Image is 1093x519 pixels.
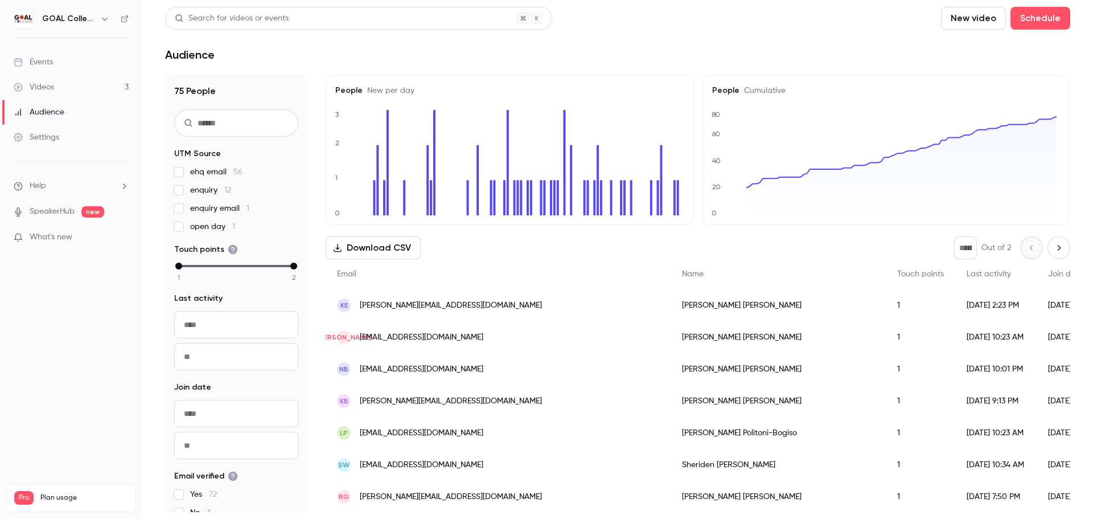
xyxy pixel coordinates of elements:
[174,471,238,482] span: Email verified
[671,449,886,481] div: Sheriden [PERSON_NAME]
[671,385,886,417] div: [PERSON_NAME] [PERSON_NAME]
[190,166,243,178] span: ehq email
[955,289,1037,321] div: [DATE] 2:23 PM
[30,180,46,192] span: Help
[967,270,1011,278] span: Last activity
[175,13,289,24] div: Search for videos or events
[886,449,955,481] div: 1
[671,481,886,513] div: [PERSON_NAME] [PERSON_NAME]
[1048,270,1083,278] span: Join date
[360,300,542,312] span: [PERSON_NAME][EMAIL_ADDRESS][DOMAIN_NAME]
[955,321,1037,353] div: [DATE] 10:23 AM
[897,270,944,278] span: Touch points
[340,428,348,438] span: LP
[360,491,542,503] span: [PERSON_NAME][EMAIL_ADDRESS][DOMAIN_NAME]
[190,185,231,196] span: enquiry
[174,311,298,338] input: From
[712,209,717,217] text: 0
[174,293,223,304] span: Last activity
[190,507,211,518] span: No
[224,186,231,194] span: 12
[14,132,59,143] div: Settings
[14,491,34,505] span: Pro
[955,353,1037,385] div: [DATE] 10:01 PM
[209,491,217,498] span: 72
[363,87,414,95] span: New per day
[174,84,298,98] h1: 75 People
[886,385,955,417] div: 1
[340,300,348,310] span: KE
[326,236,421,259] button: Download CSV
[30,231,72,243] span: What's new
[1047,236,1070,259] button: Next page
[955,385,1037,417] div: [DATE] 9:13 PM
[165,48,215,62] h1: Audience
[671,417,886,449] div: [PERSON_NAME] Politoni-Bogiso
[886,481,955,513] div: 1
[246,205,249,212] span: 1
[671,353,886,385] div: [PERSON_NAME] [PERSON_NAME]
[190,489,217,500] span: Yes
[360,395,542,407] span: [PERSON_NAME][EMAIL_ADDRESS][DOMAIN_NAME]
[190,221,235,232] span: open day
[886,289,955,321] div: 1
[886,353,955,385] div: 1
[115,232,129,243] iframe: Noticeable Trigger
[175,263,182,269] div: min
[360,427,483,439] span: [EMAIL_ADDRESS][DOMAIN_NAME]
[335,139,339,147] text: 2
[712,111,720,118] text: 80
[337,270,356,278] span: Email
[233,168,243,176] span: 56
[81,206,104,218] span: new
[682,270,704,278] span: Name
[335,174,338,182] text: 1
[40,493,128,502] span: Plan usage
[178,272,180,283] span: 1
[338,460,350,470] span: SW
[886,417,955,449] div: 1
[14,10,32,28] img: GOAL College
[671,321,886,353] div: [PERSON_NAME] [PERSON_NAME]
[292,272,296,283] span: 2
[174,148,221,160] span: UTM Source
[174,432,298,459] input: To
[339,364,348,374] span: NB
[712,130,720,138] text: 60
[1010,7,1070,30] button: Schedule
[360,459,483,471] span: [EMAIL_ADDRESS][DOMAIN_NAME]
[30,206,75,218] a: SpeakerHub
[42,13,96,24] h6: GOAL College
[174,343,298,370] input: To
[335,85,684,96] h5: People
[955,481,1037,513] div: [DATE] 7:50 PM
[290,263,297,269] div: max
[941,7,1006,30] button: New video
[174,382,211,393] span: Join date
[671,289,886,321] div: [PERSON_NAME] [PERSON_NAME]
[14,81,54,93] div: Videos
[207,509,211,517] span: 3
[886,321,955,353] div: 1
[360,332,483,344] span: [EMAIL_ADDRESS][DOMAIN_NAME]
[712,85,1061,96] h5: People
[955,449,1037,481] div: [DATE] 10:34 AM
[339,492,349,502] span: RG
[14,107,64,118] div: Audience
[360,363,483,375] span: [EMAIL_ADDRESS][DOMAIN_NAME]
[955,417,1037,449] div: [DATE] 10:23 AM
[335,111,339,118] text: 3
[712,183,721,191] text: 20
[981,242,1011,254] p: Out of 2
[232,223,235,231] span: 1
[174,400,298,427] input: From
[190,203,249,214] span: enquiry email
[712,157,721,165] text: 40
[14,56,53,68] div: Events
[174,244,238,255] span: Touch points
[317,332,371,342] span: [PERSON_NAME]
[340,396,348,406] span: KB
[335,209,340,217] text: 0
[739,87,786,95] span: Cumulative
[14,180,129,192] li: help-dropdown-opener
